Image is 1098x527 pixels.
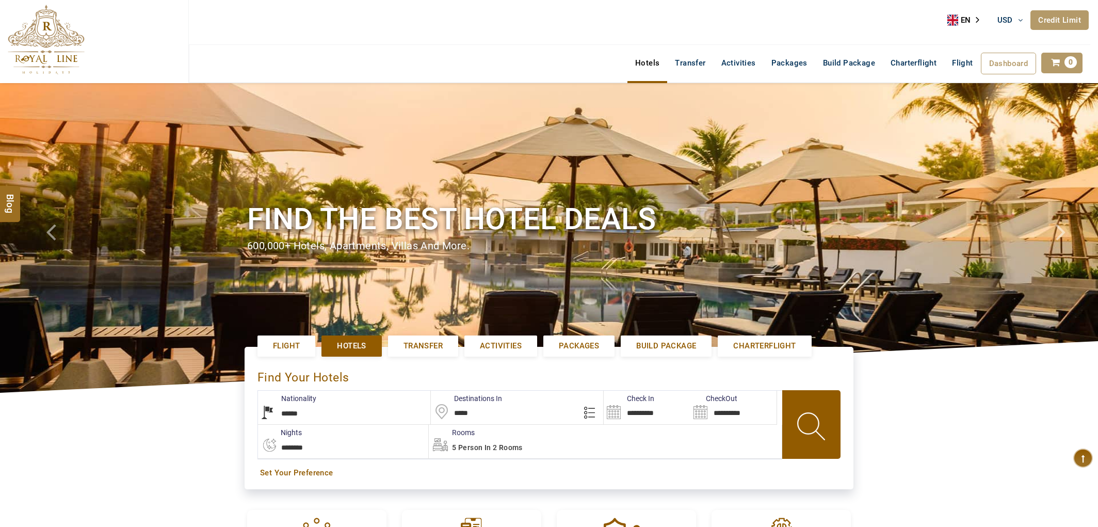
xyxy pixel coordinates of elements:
a: Hotels [627,53,667,73]
a: Flight [257,336,315,357]
label: Check In [604,393,654,404]
span: Build Package [636,341,696,352]
span: Packages [559,341,599,352]
span: Dashboard [989,59,1028,68]
span: Hotels [337,341,366,352]
a: Credit Limit [1030,10,1089,30]
aside: Language selected: English [947,12,987,28]
label: Nationality [258,393,316,404]
h1: Find the best hotel deals [247,200,851,238]
span: Flight [273,341,300,352]
a: Charterflight [718,336,811,357]
a: Packages [543,336,615,357]
label: Destinations In [431,393,502,404]
span: Activities [480,341,522,352]
a: Hotels [321,336,381,357]
a: Transfer [667,53,713,73]
a: Flight [944,53,980,63]
span: Flight [952,58,973,68]
a: Activities [464,336,537,357]
label: CheckOut [690,393,737,404]
a: Charterflight [883,53,944,73]
a: Packages [764,53,815,73]
a: Build Package [621,336,712,357]
span: Transfer [403,341,443,352]
span: 5 Person in 2 Rooms [452,443,523,452]
span: Charterflight [891,58,936,68]
div: Find Your Hotels [257,360,841,390]
span: Blog [4,194,17,203]
a: Activities [714,53,764,73]
span: USD [997,15,1013,25]
span: 0 [1064,56,1077,68]
div: Language [947,12,987,28]
a: Set Your Preference [260,468,838,478]
label: nights [257,427,302,438]
a: Build Package [815,53,883,73]
a: Transfer [388,336,458,357]
a: 0 [1041,53,1083,73]
a: EN [947,12,987,28]
div: 600,000+ hotels, apartments, villas and more. [247,238,851,253]
input: Search [690,391,777,424]
span: Charterflight [733,341,796,352]
img: The Royal Line Holidays [8,5,85,74]
input: Search [604,391,690,424]
label: Rooms [429,427,475,438]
